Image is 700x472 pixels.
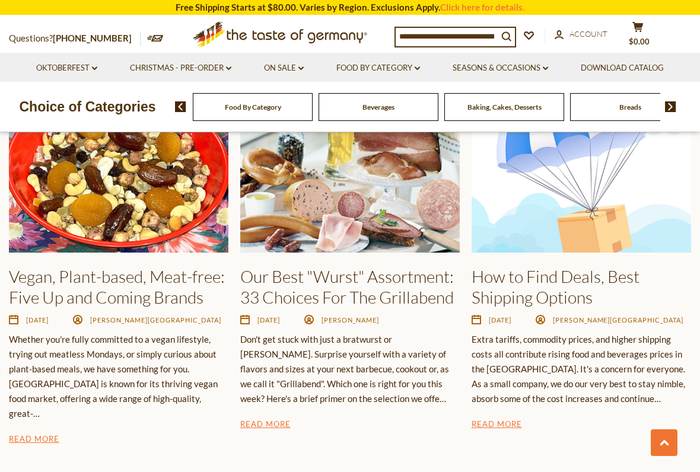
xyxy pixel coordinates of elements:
img: next arrow [665,101,676,112]
a: Christmas - PRE-ORDER [130,62,231,75]
a: Seasons & Occasions [453,62,548,75]
img: previous arrow [175,101,186,112]
img: How to Find Deals, Best Shipping Options [472,88,691,253]
a: Breads [619,103,641,111]
span: [PERSON_NAME] [322,316,379,324]
a: Our Best "Wurst" Assortment: 33 Choices For The Grillabend [240,266,454,307]
span: [PERSON_NAME][GEOGRAPHIC_DATA] [90,316,221,324]
a: [PHONE_NUMBER] [53,33,132,43]
button: $0.00 [620,21,656,51]
div: Whether you're fully committed to a vegan lifestyle, trying out meatless Mondays, or simply curio... [9,332,228,421]
span: $0.00 [629,37,650,46]
a: Read More [9,433,59,447]
a: Account [555,28,607,41]
img: Vegan, Plant-based, Meat-free: Five Up and Coming Brands [9,88,228,253]
a: Oktoberfest [36,62,97,75]
time: [DATE] [489,316,511,324]
div: Don't get stuck with just a bratwurst or [PERSON_NAME]. Surprise yourself with a variety of flavo... [240,332,460,406]
a: How to Find Deals, Best Shipping Options [472,266,639,307]
img: Our Best "Wurst" Assortment: 33 Choices For The Grillabend [240,88,460,253]
a: Read More [472,418,522,432]
time: [DATE] [257,316,280,324]
a: Food By Category [336,62,420,75]
a: Food By Category [225,103,281,111]
a: Beverages [362,103,394,111]
div: Extra tariffs, commodity prices, and higher shipping costs all contribute rising food and beverag... [472,332,691,406]
a: Vegan, Plant-based, Meat-free: Five Up and Coming Brands [9,266,225,307]
time: [DATE] [26,316,49,324]
a: On Sale [264,62,304,75]
span: Account [569,29,607,39]
span: [PERSON_NAME][GEOGRAPHIC_DATA] [553,316,684,324]
p: Questions? [9,31,141,46]
a: Baking, Cakes, Desserts [467,103,542,111]
a: Download Catalog [581,62,664,75]
a: Click here for details. [440,2,524,12]
a: Read More [240,418,291,432]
